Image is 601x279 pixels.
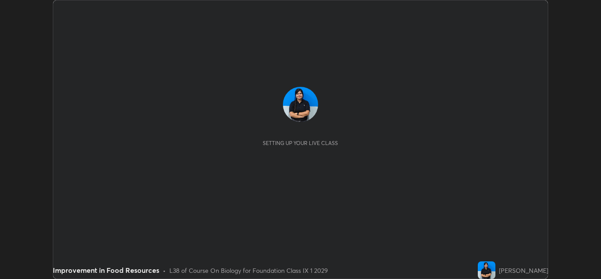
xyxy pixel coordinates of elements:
[283,87,318,122] img: d7cd22a50f9044feade6d0633bed992e.jpg
[169,266,328,275] div: L38 of Course On Biology for Foundation Class IX 1 2029
[53,265,159,275] div: Improvement in Food Resources
[263,140,338,146] div: Setting up your live class
[163,266,166,275] div: •
[478,261,495,279] img: d7cd22a50f9044feade6d0633bed992e.jpg
[499,266,548,275] div: [PERSON_NAME]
